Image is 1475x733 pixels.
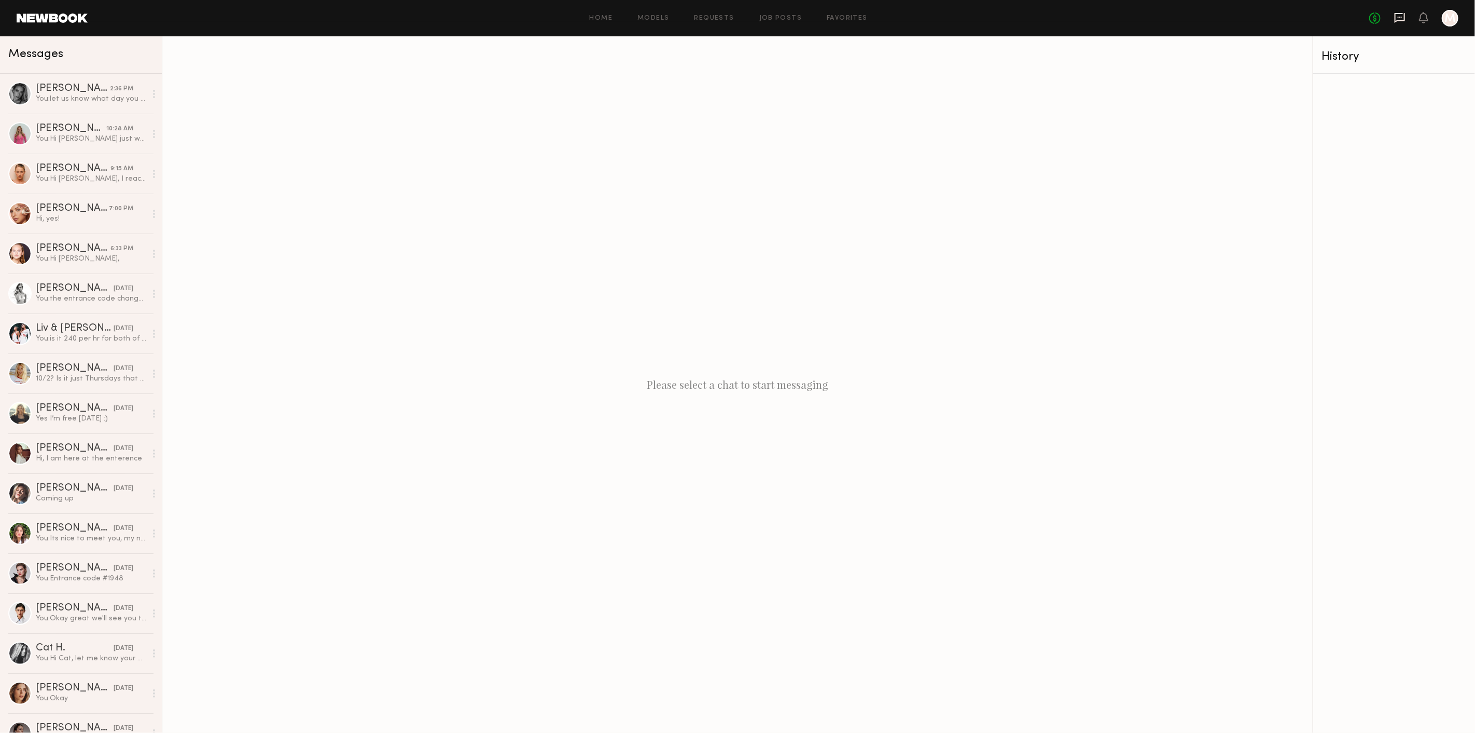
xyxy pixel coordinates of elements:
div: Cat H. [36,643,114,654]
a: Favorites [827,15,868,22]
div: You: the entrance code changed so please use this 1982# [36,294,146,304]
a: Job Posts [759,15,802,22]
div: [PERSON_NAME] [36,683,114,694]
div: Please select a chat to start messaging [162,36,1313,733]
div: Hi, yes! [36,214,146,224]
div: You: Hi [PERSON_NAME], [36,254,146,264]
div: [DATE] [114,284,133,294]
div: [PERSON_NAME] [36,603,114,614]
div: [PERSON_NAME] [36,84,110,94]
div: 7:00 PM [109,204,133,214]
a: Home [590,15,613,22]
div: 2:36 PM [110,84,133,94]
div: Coming up [36,494,146,504]
div: [PERSON_NAME] [36,243,110,254]
div: [DATE] [114,644,133,654]
div: [DATE] [114,524,133,534]
span: Messages [8,48,63,60]
div: [PERSON_NAME] [36,283,114,294]
div: 6:33 PM [110,244,133,254]
div: 9:15 AM [110,164,133,174]
div: [PERSON_NAME] [36,403,114,414]
div: You: Hi [PERSON_NAME], I reached back a month back and just wanted to reach out to you again. [36,174,146,184]
div: [PERSON_NAME] [36,363,114,374]
div: [DATE] [114,684,133,694]
div: History [1321,51,1467,63]
div: [PERSON_NAME] [36,483,114,494]
div: [PERSON_NAME] [36,563,114,574]
div: [DATE] [114,404,133,414]
div: [PERSON_NAME] [36,124,106,134]
div: [PERSON_NAME] [36,443,114,454]
div: You: is it 240 per hr for both of you or per person [36,334,146,344]
div: 10:28 AM [106,124,133,134]
div: [PERSON_NAME] [36,203,109,214]
div: [DATE] [114,484,133,494]
div: 10/2? Is it just Thursdays that you have available? If so would the 9th or 16th work? [36,374,146,384]
div: [DATE] [114,324,133,334]
div: Hi, I am here at the enterence [36,454,146,464]
a: M [1442,10,1458,26]
div: [DATE] [114,604,133,614]
div: You: Hi Cat, let me know your availability [36,654,146,663]
div: You: Hi [PERSON_NAME] just wanted to follow up back with you! [36,134,146,144]
div: You: Okay great we'll see you then [36,614,146,623]
a: Models [637,15,669,22]
div: [DATE] [114,564,133,574]
div: [PERSON_NAME] [36,164,110,174]
div: You: Okay [36,694,146,703]
div: [DATE] [114,364,133,374]
div: [PERSON_NAME] [36,523,114,534]
a: Requests [694,15,734,22]
div: You: Its nice to meet you, my name is [PERSON_NAME] and I am the Head Designer at Blue B Collecti... [36,534,146,544]
div: Liv & [PERSON_NAME] [36,323,114,334]
div: Yes I’m free [DATE] :) [36,414,146,424]
div: You: Entrance code #1948 [36,574,146,583]
div: [DATE] [114,444,133,454]
div: You: let us know what day you will be in LA OCT and we will plan a schedule for you [36,94,146,104]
